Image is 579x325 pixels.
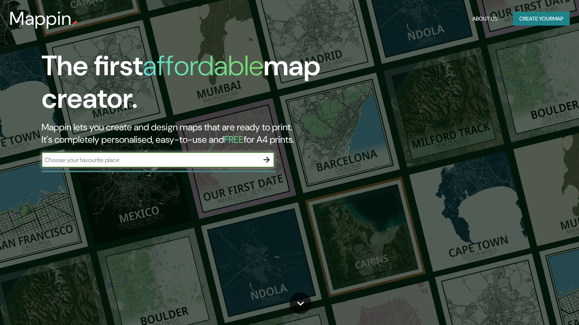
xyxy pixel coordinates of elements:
[143,48,263,84] h1: affordable
[72,20,78,26] img: mappin-pin
[42,156,259,164] input: Choose your favourite place
[469,12,501,26] button: About Us
[513,12,570,26] button: Create yourmap
[224,133,244,145] h5: FREE
[42,121,331,146] h2: Mappin lets you create and design maps that are ready to print. It's completely personalised, eas...
[42,50,331,121] h1: The first map creator.
[9,8,72,29] h3: Mappin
